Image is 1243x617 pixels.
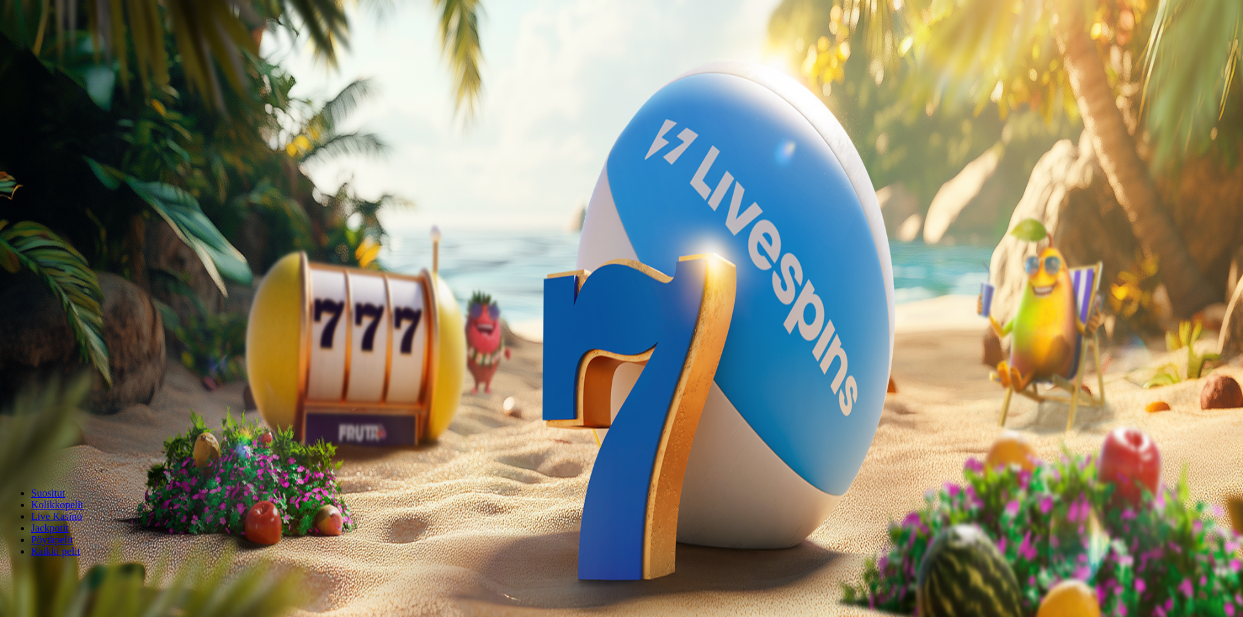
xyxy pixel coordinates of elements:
[31,534,73,545] a: Pöytäpelit
[31,522,69,533] a: Jackpotit
[31,546,80,557] a: Kaikki pelit
[5,466,1238,557] nav: Lobby
[5,466,1238,581] header: Lobby
[31,488,65,499] a: Suositut
[31,511,82,522] a: Live Kasino
[31,499,84,510] a: Kolikkopelit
